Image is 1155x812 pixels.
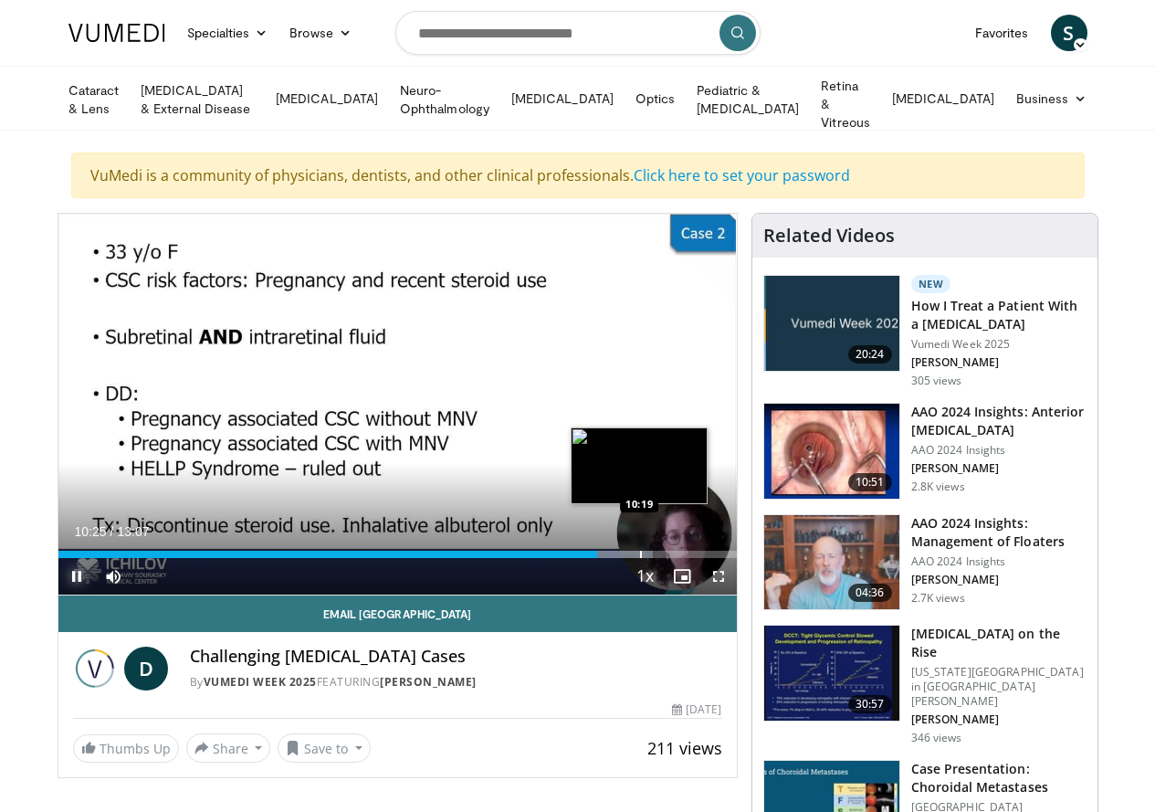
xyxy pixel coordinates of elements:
[911,760,1087,796] h3: Case Presentation: Choroidal Metastases
[117,524,149,539] span: 13:07
[911,591,965,606] p: 2.7K views
[130,81,265,118] a: [MEDICAL_DATA] & External Disease
[634,165,850,185] a: Click here to set your password
[664,558,700,595] button: Enable picture-in-picture mode
[278,15,362,51] a: Browse
[848,695,892,713] span: 30:57
[911,665,1087,709] p: [US_STATE][GEOGRAPHIC_DATA] in [GEOGRAPHIC_DATA][PERSON_NAME]
[763,514,1087,611] a: 04:36 AAO 2024 Insights: Management of Floaters AAO 2024 Insights [PERSON_NAME] 2.7K views
[176,15,279,51] a: Specialties
[647,737,722,759] span: 211 views
[58,558,95,595] button: Pause
[110,524,114,539] span: /
[911,554,1087,569] p: AAO 2024 Insights
[911,374,962,388] p: 305 views
[763,225,895,247] h4: Related Videos
[1051,15,1087,51] a: S
[763,275,1087,388] a: 20:24 New How I Treat a Patient With a [MEDICAL_DATA] Vumedi Week 2025 [PERSON_NAME] 305 views
[911,297,1087,333] h3: How I Treat a Patient With a [MEDICAL_DATA]
[911,573,1087,587] p: [PERSON_NAME]
[672,701,721,718] div: [DATE]
[278,733,371,763] button: Save to
[911,275,951,293] p: New
[58,81,131,118] a: Cataract & Lens
[764,404,899,499] img: fd942f01-32bb-45af-b226-b96b538a46e6.150x105_q85_crop-smart_upscale.jpg
[265,80,389,117] a: [MEDICAL_DATA]
[58,551,737,558] div: Progress Bar
[911,731,962,745] p: 346 views
[73,734,179,763] a: Thumbs Up
[848,584,892,602] span: 04:36
[68,24,165,42] img: VuMedi Logo
[204,674,317,690] a: Vumedi Week 2025
[124,647,168,691] a: D
[764,515,899,610] img: 8e655e61-78ac-4b3e-a4e7-f43113671c25.150x105_q85_crop-smart_upscale.jpg
[911,461,1087,476] p: [PERSON_NAME]
[881,80,1005,117] a: [MEDICAL_DATA]
[848,473,892,491] span: 10:51
[911,337,1087,352] p: Vumedi Week 2025
[911,403,1087,439] h3: AAO 2024 Insights: Anterior [MEDICAL_DATA]
[627,558,664,595] button: Playback Rate
[500,80,625,117] a: [MEDICAL_DATA]
[700,558,737,595] button: Fullscreen
[763,625,1087,745] a: 30:57 [MEDICAL_DATA] on the Rise [US_STATE][GEOGRAPHIC_DATA] in [GEOGRAPHIC_DATA][PERSON_NAME] [P...
[764,626,899,721] img: 4ce8c11a-29c2-4c44-a801-4e6d49003971.150x105_q85_crop-smart_upscale.jpg
[571,427,708,504] img: image.jpeg
[95,558,131,595] button: Mute
[190,674,722,691] div: By FEATURING
[911,514,1087,551] h3: AAO 2024 Insights: Management of Floaters
[625,80,686,117] a: Optics
[848,345,892,364] span: 20:24
[58,596,737,632] a: Email [GEOGRAPHIC_DATA]
[964,15,1040,51] a: Favorites
[1005,80,1098,117] a: Business
[763,403,1087,500] a: 10:51 AAO 2024 Insights: Anterior [MEDICAL_DATA] AAO 2024 Insights [PERSON_NAME] 2.8K views
[190,647,722,667] h4: Challenging [MEDICAL_DATA] Cases
[810,86,881,122] a: Retina & Vitreous
[911,443,1087,458] p: AAO 2024 Insights
[58,214,737,596] video-js: Video Player
[380,674,477,690] a: [PERSON_NAME]
[71,153,1085,198] div: VuMedi is a community of physicians, dentists, and other clinical professionals.
[686,81,810,118] a: Pediatric & [MEDICAL_DATA]
[911,355,1087,370] p: [PERSON_NAME]
[186,733,271,763] button: Share
[911,712,1087,727] p: [PERSON_NAME]
[395,11,761,55] input: Search topics, interventions
[764,276,899,371] img: 02d29458-18ce-4e7f-be78-7423ab9bdffd.jpg.150x105_q85_crop-smart_upscale.jpg
[911,480,965,494] p: 2.8K views
[73,647,117,691] img: Vumedi Week 2025
[75,524,107,539] span: 10:25
[389,81,500,118] a: Neuro-Ophthalmology
[911,625,1087,661] h3: [MEDICAL_DATA] on the Rise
